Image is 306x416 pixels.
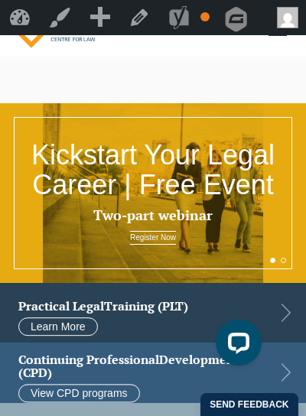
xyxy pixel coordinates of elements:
a: Register Now [130,231,176,245]
a: Continuing ProfessionalDevelopment (CPD) [18,353,274,380]
button: 1 [270,258,275,263]
iframe: LiveChat chat widget [203,314,268,378]
h2: Practical Legal Training (PLT) [18,301,274,314]
a: Learn More [18,317,98,336]
a: Practical LegalTraining (PLT) [18,301,274,314]
button: 2 [281,258,286,263]
h3: Two-part webinar [31,208,275,223]
h2: Continuing Professional Development (CPD) [18,353,274,380]
div: OK [200,12,210,21]
a: View CPD programs [18,384,140,402]
h2: Kickstart Your Legal Career | Free Event [31,140,275,200]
